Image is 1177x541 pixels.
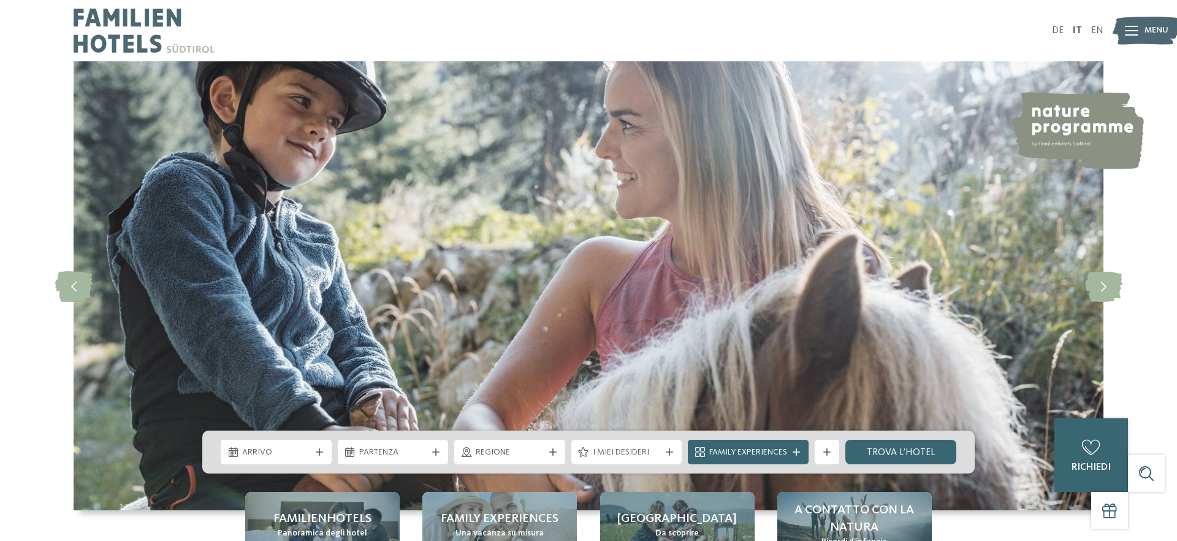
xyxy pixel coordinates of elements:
span: Partenza [359,447,427,459]
span: [GEOGRAPHIC_DATA] [617,510,737,528]
img: nature programme by Familienhotels Südtirol [1009,92,1144,169]
span: Regione [476,447,544,459]
span: Family experiences [441,510,558,528]
span: I miei desideri [593,447,661,459]
img: Family hotel Alto Adige: the happy family places! [74,61,1103,510]
span: Familienhotels [273,510,371,528]
span: Menu [1145,25,1168,37]
span: richiedi [1072,462,1111,472]
span: Panoramica degli hotel [278,528,367,540]
a: trova l’hotel [845,440,956,464]
a: richiedi [1054,418,1128,492]
span: A contatto con la natura [790,502,920,536]
a: IT [1073,26,1082,36]
span: Arrivo [242,447,310,459]
span: Una vacanza su misura [455,528,544,540]
span: Family Experiences [709,447,787,459]
a: EN [1091,26,1103,36]
span: Da scoprire [655,528,699,540]
a: DE [1052,26,1064,36]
